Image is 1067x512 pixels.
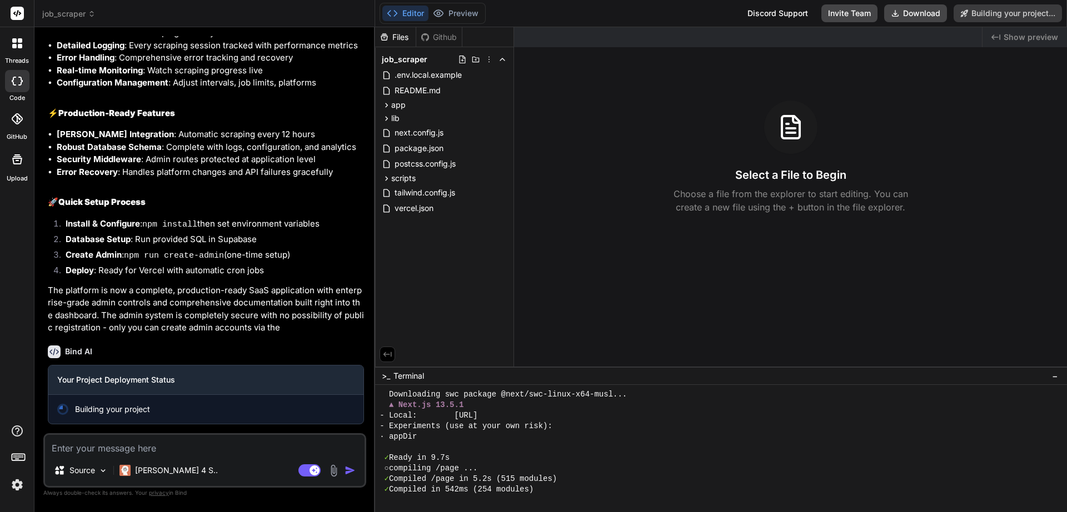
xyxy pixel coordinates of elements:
[382,370,390,382] span: >_
[741,4,815,22] div: Discord Support
[58,108,175,118] strong: Production-Ready Features
[380,421,552,431] span: - Experiments (use at your own risk):
[385,484,389,495] span: ✓
[57,249,364,264] li: : (one-time setup)
[393,126,445,139] span: next.config.js
[57,153,364,166] li: : Admin routes protected at application level
[58,197,146,207] strong: Quick Setup Process
[416,32,462,43] div: Github
[428,6,483,21] button: Preview
[66,249,122,260] strong: Create Admin
[380,431,417,442] span: · appDir
[57,154,141,164] strong: Security Middleware
[43,488,366,498] p: Always double-check its answers. Your in Bind
[57,218,364,233] li: : then set environment variables
[57,233,364,249] li: : Run provided SQL in Supabase
[393,370,424,382] span: Terminal
[821,4,877,22] button: Invite Team
[57,264,364,280] li: : Ready for Vercel with automatic cron jobs
[119,465,131,476] img: Claude 4 Sonnet
[7,132,27,142] label: GitHub
[393,186,456,199] span: tailwind.config.js
[382,54,427,65] span: job_scraper
[1052,370,1058,382] span: −
[57,40,124,51] strong: Detailed Logging
[954,4,1062,22] button: Building your project...
[48,284,364,334] p: The platform is now a complete, production-ready SaaS application with enterprise-grade admin con...
[57,374,355,385] h3: Your Project Deployment Status
[393,68,463,82] span: .env.local.example
[57,141,364,154] li: : Complete with logs, configuration, and analytics
[666,187,915,214] p: Choose a file from the explorer to start editing. You can create a new file using the + button in...
[391,99,406,111] span: app
[375,32,416,43] div: Files
[391,173,416,184] span: scripts
[57,52,364,64] li: : Comprehensive error tracking and recovery
[57,166,364,179] li: : Handles platform changes and API failures gracefully
[8,475,27,494] img: settings
[385,463,389,474] span: ○
[124,251,224,260] code: npm run create-admin
[345,465,356,476] img: icon
[42,8,96,19] span: job_scraper
[57,129,174,139] strong: [PERSON_NAME] Integration
[57,39,364,52] li: : Every scraping session tracked with performance metrics
[149,489,169,496] span: privacy
[57,77,168,88] strong: Configuration Management
[389,400,463,410] span: ▲ Next.js 13.5.1
[57,52,114,63] strong: Error Handling
[389,463,478,474] span: compiling /page ...
[69,465,95,476] p: Source
[142,220,197,229] code: npm install
[1050,367,1060,385] button: −
[66,265,94,275] strong: Deploy
[385,453,389,463] span: ✓
[391,113,400,124] span: lib
[57,128,364,141] li: : Automatic scraping every 12 hours
[389,474,557,484] span: Compiled /page in 5.2s (515 modules)
[5,56,29,66] label: threads
[1004,32,1058,43] span: Show preview
[48,196,364,209] h2: 🚀
[57,77,364,89] li: : Adjust intervals, job limits, platforms
[57,142,162,152] strong: Robust Database Schema
[57,65,143,76] strong: Real-time Monitoring
[48,107,364,120] h2: ⚡
[66,218,140,229] strong: Install & Configure
[66,234,131,244] strong: Database Setup
[389,484,533,495] span: Compiled in 542ms (254 modules)
[389,389,627,400] span: Downloading swc package @next/swc-linux-x64-musl...
[9,93,25,103] label: code
[327,464,340,477] img: attachment
[393,202,435,215] span: vercel.json
[65,346,92,357] h6: Bind AI
[57,167,118,177] strong: Error Recovery
[382,6,428,21] button: Editor
[393,142,445,155] span: package.json
[380,410,477,421] span: - Local: [URL]
[389,453,450,463] span: Ready in 9.7s
[75,404,150,415] span: Building your project
[393,84,442,97] span: README.md
[7,174,28,183] label: Upload
[98,466,108,475] img: Pick Models
[385,474,389,484] span: ✓
[393,157,457,170] span: postcss.config.js
[884,4,947,22] button: Download
[135,465,218,476] p: [PERSON_NAME] 4 S..
[57,64,364,77] li: : Watch scraping progress live
[735,167,846,183] h3: Select a File to Begin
